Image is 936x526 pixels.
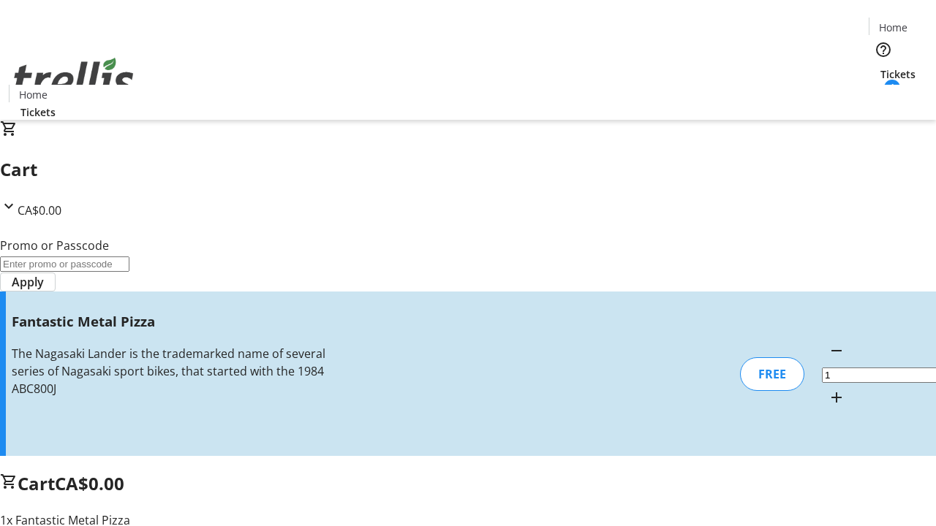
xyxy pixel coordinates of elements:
button: Cart [869,82,898,111]
a: Tickets [869,66,927,82]
span: Tickets [20,104,56,120]
a: Home [10,87,56,102]
button: Help [869,35,898,64]
a: Tickets [9,104,67,120]
h3: Fantastic Metal Pizza [12,311,331,332]
span: Home [19,87,48,102]
span: Home [879,20,907,35]
span: CA$0.00 [18,202,61,218]
button: Increment by one [822,383,851,412]
span: Tickets [880,66,916,82]
a: Home [869,20,916,35]
span: CA$0.00 [55,471,124,495]
img: Orient E2E Organization fhxPYzq0ca's Logo [9,42,139,115]
div: The Nagasaki Lander is the trademarked name of several series of Nagasaki sport bikes, that start... [12,345,331,397]
button: Decrement by one [822,336,851,365]
span: Apply [12,273,44,291]
div: FREE [740,357,804,391]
